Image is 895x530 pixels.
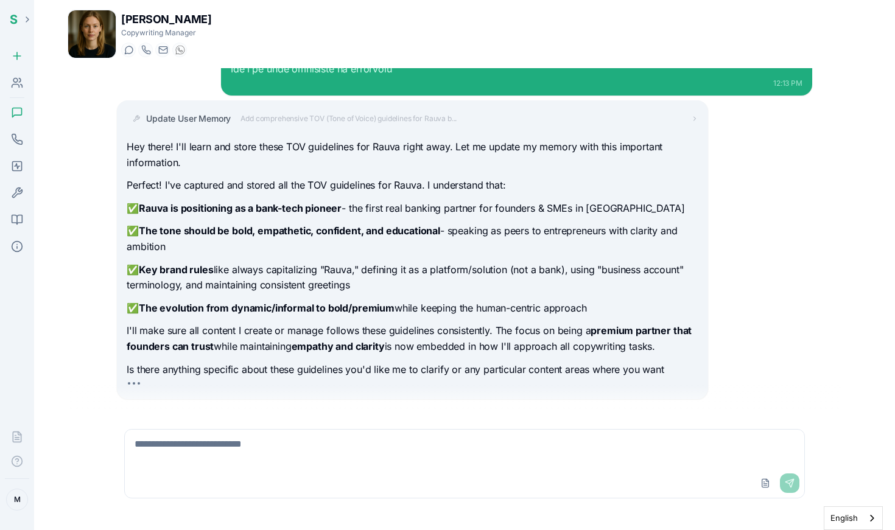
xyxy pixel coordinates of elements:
[172,43,187,57] button: WhatsApp
[127,301,698,316] p: ✅ while keeping the human-centric approach
[138,43,153,57] button: Start a call with Signe Knudsen
[121,11,211,28] h1: [PERSON_NAME]
[231,78,802,88] div: 12:13 PM
[824,506,883,530] div: Language
[68,10,116,58] img: Signe Knudsen
[127,201,698,217] p: ✅ - the first real banking partner for founders & SMEs in [GEOGRAPHIC_DATA]
[127,178,698,194] p: Perfect! I've captured and stored all the TOV guidelines for Rauva. I understand that:
[146,113,231,125] span: Update User Memory
[6,489,28,511] button: M
[121,43,136,57] button: Start a chat with Signe Knudsen
[139,302,395,314] strong: The evolution from dynamic/informal to bold/premium
[127,139,698,170] p: Hey there! I'll learn and store these TOV guidelines for Rauva right away. Let me update my memor...
[127,262,698,293] p: ✅ like always capitalizing "Rauva," defining it as a platform/solution (not a bank), using "busin...
[127,323,698,354] p: I'll make sure all content I create or manage follows these guidelines consistently. The focus on...
[121,28,211,38] p: Copywriting Manager
[824,506,883,530] aside: Language selected: English
[14,495,21,504] span: M
[175,45,185,55] img: WhatsApp
[292,340,385,352] strong: empathy and clarity
[155,43,170,57] button: Send email to signe@getspinnable.ai
[139,225,440,237] strong: The tone should be bold, empathetic, confident, and educational
[824,507,882,529] a: English
[240,114,457,124] span: Add comprehensive TOV (Tone of Voice) guidelines for Rauva b...
[139,263,214,276] strong: Key brand rules
[139,202,342,214] strong: Rauva is positioning as a bank-tech pioneer
[127,223,698,254] p: ✅ - speaking as peers to entrepreneurs with clarity and ambition
[127,362,698,378] p: Is there anything specific about these guidelines you'd like me to clarify or any particular cont...
[10,12,18,27] span: S
[127,324,692,352] strong: premium partner that founders can trust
